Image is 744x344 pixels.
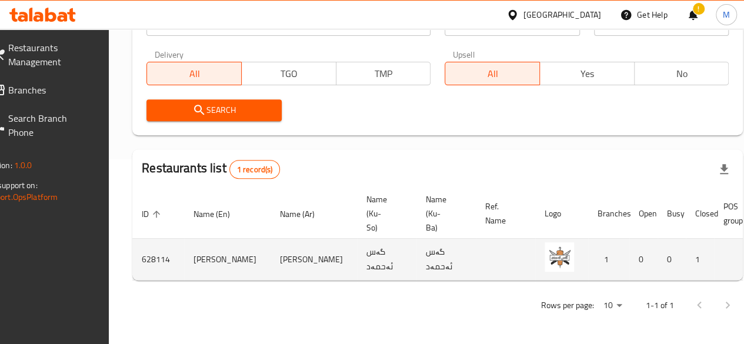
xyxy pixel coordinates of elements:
[450,65,535,82] span: All
[132,239,184,280] td: 628114
[146,62,242,85] button: All
[336,62,431,85] button: TMP
[14,158,32,173] span: 1.0.0
[629,189,658,239] th: Open
[588,189,629,239] th: Branches
[8,83,92,97] span: Branches
[155,50,184,58] label: Delivery
[8,111,92,139] span: Search Branch Phone
[485,199,521,228] span: Ref. Name
[341,65,426,82] span: TMP
[598,297,626,315] div: Rows per page:
[193,207,245,221] span: Name (En)
[416,239,476,280] td: گەس ئەحمەد
[357,239,416,280] td: گەس ئەحمەد
[686,239,714,280] td: 1
[535,189,588,239] th: Logo
[142,159,280,179] h2: Restaurants list
[723,8,730,21] span: M
[545,65,630,82] span: Yes
[645,298,673,313] p: 1-1 of 1
[658,189,686,239] th: Busy
[8,41,92,69] span: Restaurants Management
[710,155,738,183] div: Export file
[588,239,629,280] td: 1
[539,62,635,85] button: Yes
[541,298,593,313] p: Rows per page:
[142,207,164,221] span: ID
[634,62,729,85] button: No
[523,8,601,21] div: [GEOGRAPHIC_DATA]
[184,239,271,280] td: [PERSON_NAME]
[246,65,332,82] span: TGO
[445,62,540,85] button: All
[241,62,336,85] button: TGO
[271,239,357,280] td: [PERSON_NAME]
[426,192,462,235] span: Name (Ku-Ba)
[146,99,282,121] button: Search
[152,65,237,82] span: All
[686,189,714,239] th: Closed
[629,239,658,280] td: 0
[453,50,475,58] label: Upsell
[658,239,686,280] td: 0
[156,103,272,118] span: Search
[366,192,402,235] span: Name (Ku-So)
[280,207,330,221] span: Name (Ar)
[230,164,280,175] span: 1 record(s)
[639,65,725,82] span: No
[229,160,281,179] div: Total records count
[545,242,574,272] img: Gas Ahmed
